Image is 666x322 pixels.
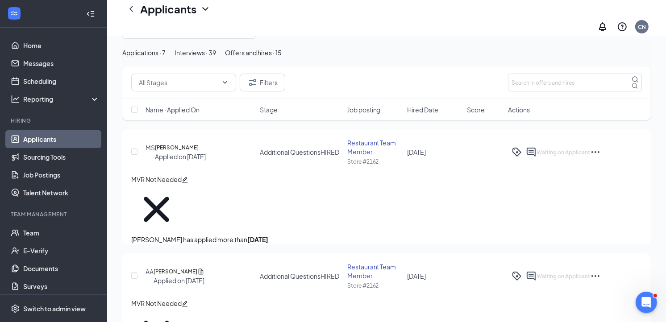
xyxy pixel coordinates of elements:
svg: QuestionInfo [617,21,628,32]
h5: [PERSON_NAME] [155,143,199,152]
div: Restaurant Team Member [347,262,402,280]
div: Applications · 7 [122,48,166,58]
svg: Notifications [597,21,608,32]
a: Talent Network [23,184,100,202]
span: Actions [508,105,530,114]
a: Job Postings [23,166,100,184]
span: Hired Date [407,105,438,114]
div: Additional Questions [260,148,321,157]
div: AA [146,267,154,276]
svg: ActiveChat [526,271,537,281]
svg: WorkstreamLogo [10,9,19,18]
svg: Cross [131,184,182,235]
a: Sourcing Tools [23,148,100,166]
div: Applied on [DATE] [155,152,206,161]
input: All Stages [139,78,218,87]
div: HIRED [321,148,339,157]
a: Home [23,37,100,54]
div: Offers and hires · 15 [225,48,282,58]
div: Restaurant Team Member [347,138,402,156]
span: Waiting on Applicant [537,273,590,280]
svg: ChevronDown [221,79,229,86]
iframe: Intercom live chat [636,292,657,313]
b: [DATE] [247,235,268,244]
svg: Collapse [86,9,95,18]
svg: Settings [11,304,20,313]
a: Messages [23,54,100,72]
p: [PERSON_NAME] has applied more than . [131,235,642,244]
span: MVR Not Needed [131,299,182,307]
svg: Document [197,267,204,276]
span: edit [182,177,188,183]
div: Applied on [DATE] [154,276,204,285]
svg: ChevronDown [200,4,211,14]
span: Score [467,105,485,114]
span: Waiting on Applicant [537,149,590,156]
div: Store #2162 [347,158,402,165]
button: Filter Filters [240,74,285,91]
span: Name · Applied On [146,105,200,114]
a: Documents [23,260,100,277]
div: Store #2162 [347,282,402,289]
svg: ActiveTag [512,271,522,281]
div: CN [638,23,646,31]
div: Interviews · 39 [175,48,216,58]
svg: Filter [247,77,258,88]
a: E-Verify [23,242,100,260]
input: Search in offers and hires [508,74,642,91]
span: MVR Not Needed [131,175,182,183]
div: MS [146,143,155,152]
span: Stage [260,105,278,114]
span: edit [182,301,188,307]
h1: Applicants [140,1,196,17]
svg: Analysis [11,95,20,103]
svg: MagnifyingGlass [632,76,639,83]
button: Waiting on Applicant [537,271,590,281]
div: Hiring [11,117,98,124]
span: [DATE] [407,148,426,156]
a: Applicants [23,130,100,148]
a: Team [23,224,100,242]
svg: ChevronLeft [126,4,137,14]
div: HIRED [321,272,339,281]
a: Surveys [23,277,100,295]
div: Additional Questions [260,272,321,281]
div: Team Management [11,211,98,218]
button: Waiting on Applicant [537,147,590,157]
svg: ActiveTag [512,147,522,157]
span: [DATE] [407,272,426,280]
svg: Ellipses [590,271,601,281]
span: Job posting [347,105,381,114]
div: Switch to admin view [23,304,86,313]
a: Scheduling [23,72,100,90]
h5: [PERSON_NAME] [154,267,197,276]
svg: ActiveChat [526,147,537,157]
svg: Ellipses [590,147,601,157]
div: Reporting [23,95,100,103]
